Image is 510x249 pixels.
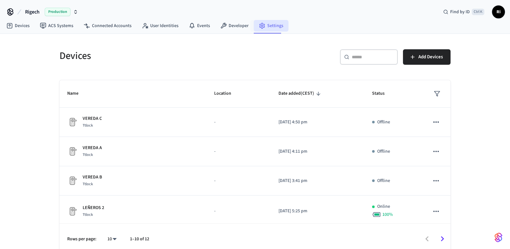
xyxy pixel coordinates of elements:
span: Find by ID [450,9,470,15]
p: - [214,119,263,126]
a: Events [184,20,215,32]
p: LEÑEROS 2 [83,205,104,211]
p: VEREDA B [83,174,102,181]
span: Ttlock [83,123,93,128]
h5: Devices [59,49,251,62]
a: Settings [254,20,288,32]
p: Offline [377,148,390,155]
a: User Identities [137,20,184,32]
img: Placeholder Lock Image [67,176,77,186]
p: - [214,148,263,155]
span: Location [214,89,240,99]
span: Date added(CEST) [278,89,323,99]
img: SeamLogoGradient.69752ec5.svg [495,232,502,243]
p: VEREDA C [83,115,102,122]
span: Ri [493,6,504,18]
p: [DATE] 4:11 pm [278,148,357,155]
p: [DATE] 3:41 pm [278,177,357,184]
button: Add Devices [403,49,451,65]
div: 10 [104,235,120,244]
span: Production [45,8,70,16]
img: Placeholder Lock Image [67,146,77,157]
a: Developer [215,20,254,32]
span: Rigech [25,8,40,16]
span: Ttlock [83,152,93,158]
a: ACS Systems [35,20,78,32]
button: Go to next page [435,231,450,246]
button: Ri [492,5,505,18]
p: Offline [377,119,390,126]
p: - [214,208,263,215]
span: Ctrl K [472,9,484,15]
span: Ttlock [83,181,93,187]
span: Name [67,89,87,99]
img: Placeholder Lock Image [67,117,77,127]
a: Devices [1,20,35,32]
p: Rows per page: [67,236,96,243]
span: 100 % [382,211,393,218]
div: Find by IDCtrl K [438,6,489,18]
p: Online [377,203,390,210]
span: Add Devices [418,53,443,61]
p: [DATE] 5:25 pm [278,208,357,215]
a: Connected Accounts [78,20,137,32]
p: - [214,177,263,184]
p: 1–10 of 12 [130,236,149,243]
span: Ttlock [83,212,93,217]
p: [DATE] 4:50 pm [278,119,357,126]
img: Placeholder Lock Image [67,206,77,216]
p: Offline [377,177,390,184]
p: VEREDA A [83,145,102,151]
span: Status [372,89,393,99]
